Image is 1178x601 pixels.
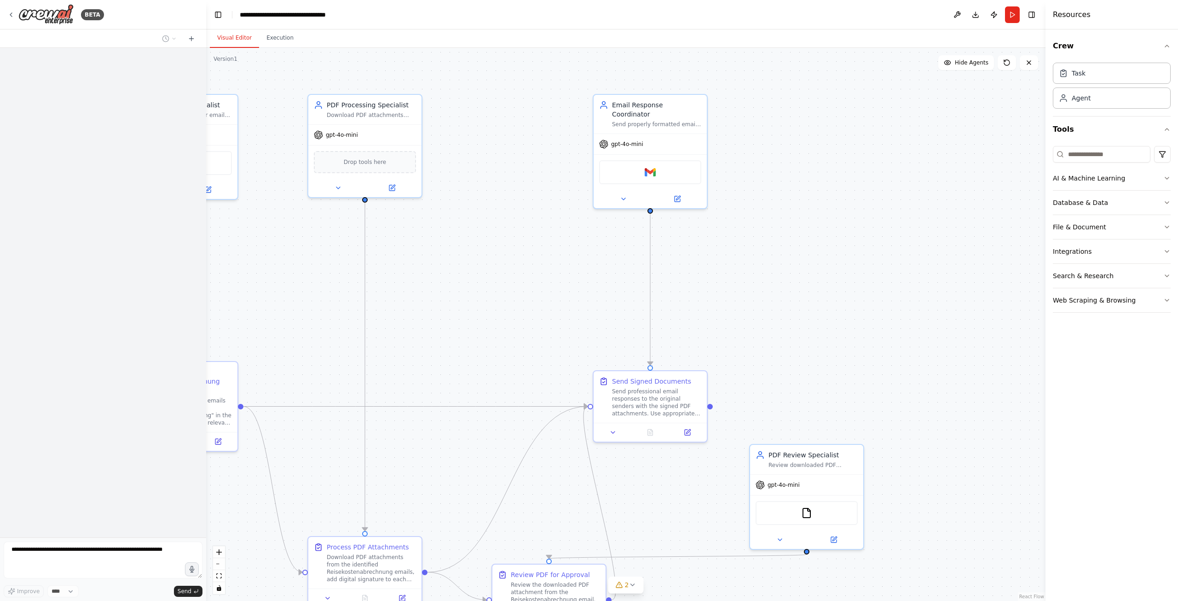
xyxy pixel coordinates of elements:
[768,450,858,460] div: PDF Review Specialist
[18,4,74,25] img: Logo
[213,546,225,594] div: React Flow controls
[1053,191,1171,215] button: Database & Data
[646,204,655,365] g: Edge from 8c11395b-971f-414d-b64c-1944aa34e0da to 7f92679c-a79c-4ad8-9e8e-c8586b0995aa
[210,29,259,48] button: Visual Editor
[366,182,418,193] button: Open in side panel
[184,33,199,44] button: Start a new chat
[808,534,860,545] button: Open in side panel
[327,111,416,119] div: Download PDF attachments from emails, add digital signatures to the PDFs, and prepare them for se...
[202,436,234,447] button: Open in side panel
[1019,594,1044,599] a: React Flow attribution
[1053,166,1171,190] button: AI & Machine Learning
[213,546,225,558] button: zoom in
[631,427,670,438] button: No output available
[955,59,988,66] span: Hide Agents
[1053,142,1171,320] div: Tools
[4,585,44,597] button: Improve
[213,570,225,582] button: fit view
[240,10,343,19] nav: breadcrumb
[1053,117,1171,142] button: Tools
[243,402,588,411] g: Edge from a0f18f56-557e-4c16-978d-df94838007f2 to 7f92679c-a79c-4ad8-9e8e-c8586b0995aa
[212,8,225,21] button: Hide left sidebar
[327,554,416,583] div: Download PDF attachments from the identified Reisekostenabrechnung emails, add digital signature ...
[214,55,237,63] div: Version 1
[123,361,238,452] div: Monitor Reisekostenabrechnung EmailsSearch Gmail inbox for emails containing "Reisekostenabrechnu...
[612,121,701,128] div: Send properly formatted email responses with signed PDF attachments back to the original senders
[651,193,703,204] button: Open in side panel
[645,167,656,178] img: Gmail
[213,582,225,594] button: toggle interactivity
[1053,239,1171,263] button: Integrations
[768,461,858,469] div: Review downloaded PDF documents and present them for user approval before processing. Extract key...
[158,33,180,44] button: Switch to previous chat
[1053,247,1091,256] div: Integrations
[749,444,864,550] div: PDF Review SpecialistReview downloaded PDF documents and present them for user approval before pr...
[593,370,708,443] div: Send Signed DocumentsSend professional email responses to the original senders with the signed PD...
[671,427,703,438] button: Open in side panel
[81,9,104,20] div: BETA
[768,481,800,489] span: gpt-4o-mini
[1053,271,1114,280] div: Search & Research
[213,558,225,570] button: zoom out
[1053,9,1091,20] h4: Resources
[1025,8,1038,21] button: Hide right sidebar
[1053,198,1108,207] div: Database & Data
[608,577,644,594] button: 2
[544,549,811,564] g: Edge from 68990080-5892-4817-b6d2-e1b1cbf6afd1 to ea994487-94f2-4bb3-8ae1-03584eb44679
[182,184,234,195] button: Open in side panel
[612,377,691,386] div: Send Signed Documents
[243,402,302,577] g: Edge from a0f18f56-557e-4c16-978d-df94838007f2 to 6c79ee25-6c85-4134-92f3-88c46094e69e
[1072,69,1086,78] div: Task
[185,562,199,576] button: Click to speak your automation idea
[174,586,202,597] button: Send
[625,580,629,589] span: 2
[1072,93,1091,103] div: Agent
[259,29,301,48] button: Execution
[360,203,370,531] g: Edge from 7128d7be-9d70-42eb-9782-a4019a54842e to 6c79ee25-6c85-4134-92f3-88c46094e69e
[612,388,701,417] div: Send professional email responses to the original senders with the signed PDF attachments. Use ap...
[1053,222,1106,232] div: File & Document
[326,131,358,139] span: gpt-4o-mini
[1053,174,1125,183] div: AI & Machine Learning
[1053,33,1171,59] button: Crew
[1053,215,1171,239] button: File & Document
[307,94,422,198] div: PDF Processing SpecialistDownload PDF attachments from emails, add digital signatures to the PDFs...
[1053,296,1136,305] div: Web Scraping & Browsing
[327,100,416,110] div: PDF Processing Specialist
[593,94,708,209] div: Email Response CoordinatorSend properly formatted email responses with signed PDF attachments bac...
[801,508,812,519] img: FileReadTool
[1053,288,1171,312] button: Web Scraping & Browsing
[17,588,40,595] span: Improve
[511,570,590,579] div: Review PDF for Approval
[938,55,994,70] button: Hide Agents
[1053,59,1171,116] div: Crew
[1053,264,1171,288] button: Search & Research
[327,543,409,552] div: Process PDF Attachments
[611,140,643,148] span: gpt-4o-mini
[344,158,387,167] span: Drop tools here
[612,100,701,119] div: Email Response Coordinator
[427,402,588,577] g: Edge from 6c79ee25-6c85-4134-92f3-88c46094e69e to 7f92679c-a79c-4ad8-9e8e-c8586b0995aa
[178,588,191,595] span: Send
